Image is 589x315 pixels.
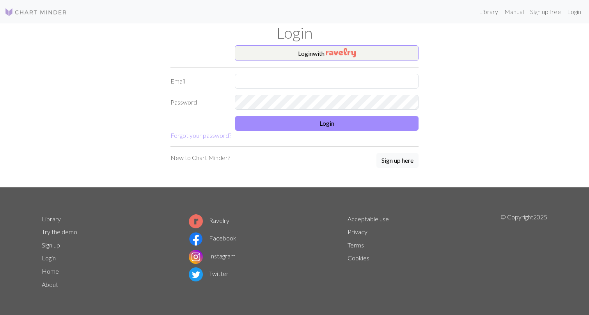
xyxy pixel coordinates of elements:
[37,23,552,42] h1: Login
[348,254,369,262] a: Cookies
[326,48,356,57] img: Ravelry
[189,214,203,228] img: Ravelry logo
[5,7,67,17] img: Logo
[170,132,231,139] a: Forgot your password?
[189,217,229,224] a: Ravelry
[500,212,547,291] p: © Copyright 2025
[527,4,564,20] a: Sign up free
[42,281,58,288] a: About
[170,153,230,162] p: New to Chart Minder?
[348,228,367,235] a: Privacy
[42,215,61,222] a: Library
[42,241,60,249] a: Sign up
[166,95,230,110] label: Password
[376,153,419,168] button: Sign up here
[189,270,229,277] a: Twitter
[348,215,389,222] a: Acceptable use
[189,252,236,260] a: Instagram
[166,74,230,89] label: Email
[501,4,527,20] a: Manual
[42,228,77,235] a: Try the demo
[42,254,56,262] a: Login
[348,241,364,249] a: Terms
[235,45,419,61] button: Loginwith
[564,4,584,20] a: Login
[189,232,203,246] img: Facebook logo
[42,267,59,275] a: Home
[235,116,419,131] button: Login
[476,4,501,20] a: Library
[189,250,203,264] img: Instagram logo
[189,234,236,242] a: Facebook
[189,267,203,281] img: Twitter logo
